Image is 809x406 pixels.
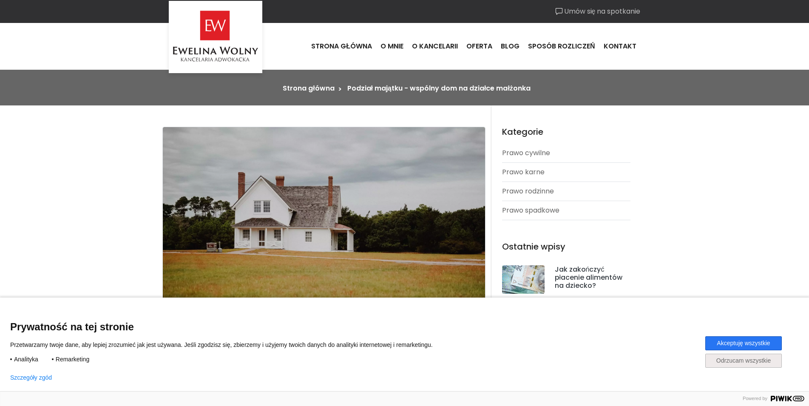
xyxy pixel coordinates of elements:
a: Strona główna [283,83,334,93]
button: Akceptuję wszystkie [705,336,782,350]
img: blog-image [163,127,485,315]
span: Analityka [14,355,38,363]
a: Jak zakończyć płacenie alimentów na dziecko? [555,264,623,290]
a: Sposób rozliczeń [524,35,599,58]
img: post-thumb [502,265,545,294]
a: O kancelarii [408,35,462,58]
span: Powered by [739,396,771,401]
a: Prawo rodzinne [502,182,630,201]
button: Szczegóły zgód [10,374,52,381]
a: Umów się na spotkanie [556,6,641,17]
p: Przetwarzamy twoje dane, aby lepiej zrozumieć jak jest używana. Jeśli zgodzisz się, zbierzemy i u... [10,341,446,349]
a: O mnie [376,35,408,58]
h4: Kategorie [502,127,630,137]
h4: Ostatnie wpisy [502,241,630,252]
a: Prawo cywilne [502,144,630,162]
a: Blog [497,35,524,58]
a: Kontakt [599,35,641,58]
a: Prawo spadkowe [502,201,630,220]
span: Remarketing [56,355,89,363]
button: Odrzucam wszystkie [705,354,782,368]
a: Prawo karne [502,163,630,182]
a: Strona główna [307,35,376,58]
p: [DATE] [555,297,630,307]
span: Prywatność na tej stronie [10,321,799,333]
li: Podział majątku - wspólny dom na działce małżonka [347,83,531,94]
a: Oferta [462,35,497,58]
